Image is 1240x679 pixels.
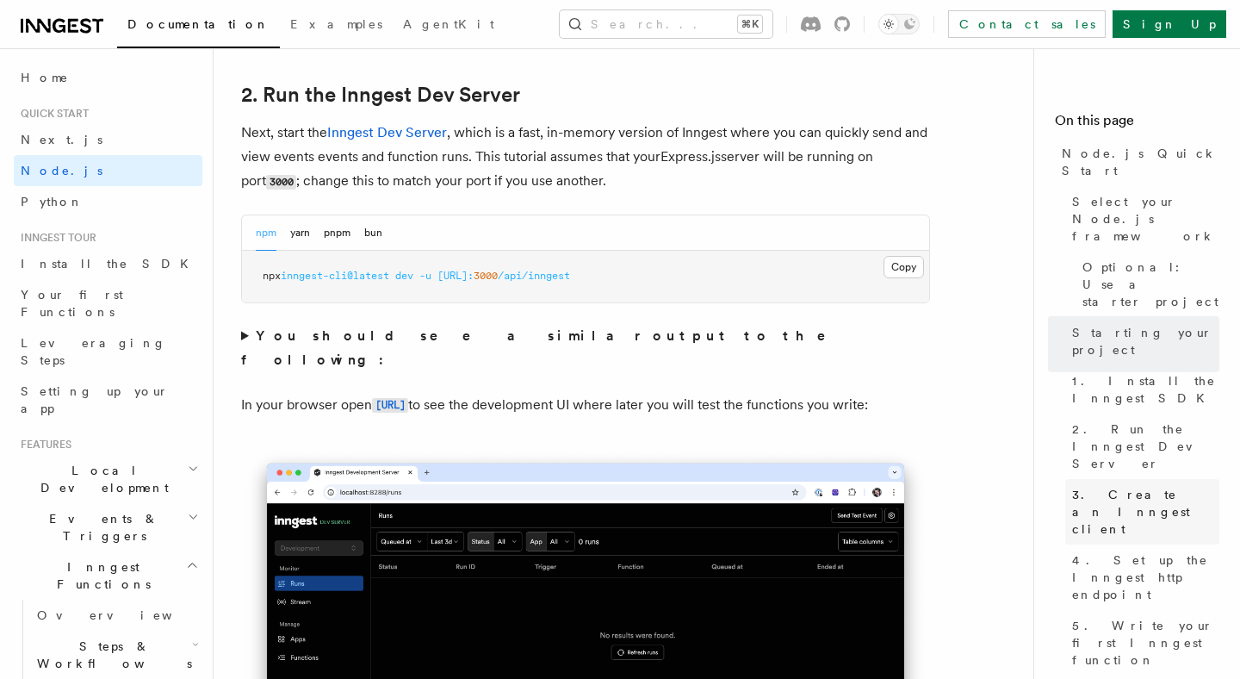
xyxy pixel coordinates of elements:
span: Quick start [14,107,89,121]
button: yarn [290,215,310,251]
a: Leveraging Steps [14,327,202,376]
a: Documentation [117,5,280,48]
a: Python [14,186,202,217]
button: pnpm [324,215,350,251]
a: 5. Write your first Inngest function [1065,610,1219,676]
a: Examples [280,5,393,47]
span: Your first Functions [21,288,123,319]
span: Steps & Workflows [30,638,192,672]
span: Inngest Functions [14,558,186,593]
span: Node.js Quick Start [1062,145,1219,179]
span: Documentation [127,17,270,31]
span: /api/inngest [498,270,570,282]
span: Examples [290,17,382,31]
a: Starting your project [1065,317,1219,365]
span: Python [21,195,84,209]
span: npx [263,270,281,282]
span: Inngest tour [14,231,96,245]
span: Home [21,69,69,86]
span: Starting your project [1072,324,1219,358]
button: bun [364,215,382,251]
code: [URL] [372,398,408,413]
span: 3. Create an Inngest client [1072,486,1219,538]
a: 2. Run the Inngest Dev Server [1065,414,1219,479]
a: 2. Run the Inngest Dev Server [241,83,520,107]
a: Inngest Dev Server [327,124,447,140]
button: Steps & Workflows [30,631,202,679]
button: Local Development [14,455,202,503]
span: 4. Set up the Inngest http endpoint [1072,551,1219,603]
a: [URL] [372,396,408,413]
span: 2. Run the Inngest Dev Server [1072,420,1219,472]
a: 4. Set up the Inngest http endpoint [1065,545,1219,610]
a: 1. Install the Inngest SDK [1065,365,1219,414]
button: Inngest Functions [14,551,202,600]
a: Node.js Quick Start [1055,138,1219,186]
button: npm [256,215,276,251]
code: 3000 [266,175,296,190]
span: 5. Write your first Inngest function [1072,617,1219,669]
h4: On this page [1055,110,1219,138]
a: AgentKit [393,5,505,47]
span: inngest-cli@latest [281,270,389,282]
p: Next, start the , which is a fast, in-memory version of Inngest where you can quickly send and vi... [241,121,930,194]
span: 3000 [474,270,498,282]
span: Node.js [21,164,102,178]
a: Install the SDK [14,248,202,279]
span: -u [419,270,431,282]
a: Node.js [14,155,202,186]
p: In your browser open to see the development UI where later you will test the functions you write: [241,393,930,418]
a: Home [14,62,202,93]
strong: You should see a similar output to the following: [241,327,850,368]
button: Events & Triggers [14,503,202,551]
a: Setting up your app [14,376,202,424]
span: Overview [37,608,214,622]
a: Contact sales [948,10,1106,38]
a: Select your Node.js framework [1065,186,1219,252]
a: Next.js [14,124,202,155]
span: Setting up your app [21,384,169,415]
span: Features [14,438,71,452]
a: Your first Functions [14,279,202,327]
span: Events & Triggers [14,510,188,545]
span: Leveraging Steps [21,336,166,367]
span: Optional: Use a starter project [1082,259,1219,310]
a: Optional: Use a starter project [1076,252,1219,317]
span: [URL]: [437,270,474,282]
span: Local Development [14,462,188,496]
span: AgentKit [403,17,494,31]
summary: You should see a similar output to the following: [241,324,930,372]
button: Search...⌘K [560,10,772,38]
a: Overview [30,600,202,631]
span: Install the SDK [21,257,199,271]
span: Next.js [21,133,102,146]
span: Select your Node.js framework [1072,193,1219,245]
a: Sign Up [1113,10,1226,38]
span: 1. Install the Inngest SDK [1072,372,1219,407]
button: Toggle dark mode [878,14,920,34]
kbd: ⌘K [738,16,762,33]
span: dev [395,270,413,282]
a: 3. Create an Inngest client [1065,479,1219,545]
button: Copy [883,256,924,278]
